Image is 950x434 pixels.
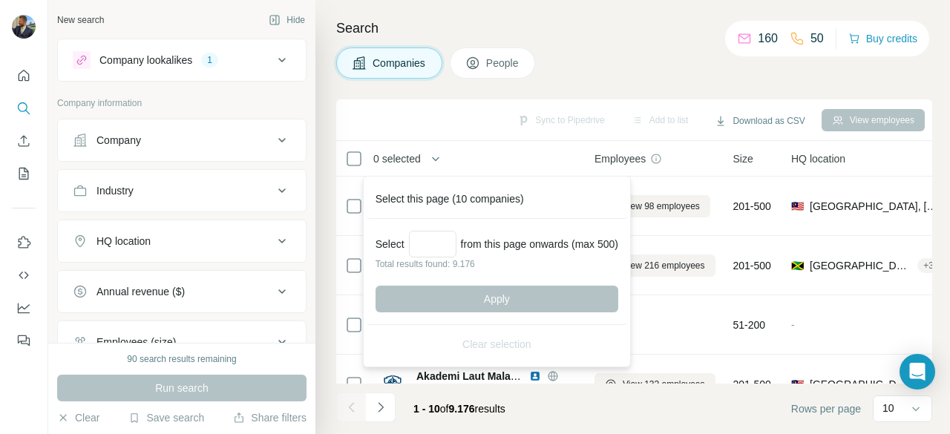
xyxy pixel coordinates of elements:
div: 90 search results remaining [127,352,236,366]
div: Annual revenue ($) [96,284,185,299]
button: Industry [58,173,306,208]
button: My lists [12,160,36,187]
span: 51-200 [733,318,766,332]
div: Industry [96,183,134,198]
span: 0 selected [373,151,421,166]
p: Total results found: 9.176 [376,257,618,271]
p: 10 [882,401,894,415]
button: View 98 employees [594,195,710,217]
p: 50 [810,30,824,47]
span: 201-500 [733,199,771,214]
button: Quick start [12,62,36,89]
button: Download as CSV [704,110,815,132]
button: Company [58,122,306,158]
span: View 98 employees [623,200,700,213]
button: Use Surfe on LinkedIn [12,229,36,256]
div: Company [96,133,141,148]
span: Companies [373,56,427,70]
input: Select a number (up to 500) [409,231,456,257]
div: 1 [201,53,218,67]
span: People [486,56,520,70]
button: Annual revenue ($) [58,274,306,309]
button: HQ location [58,223,306,259]
span: 201-500 [733,258,771,273]
span: Akademi Laut Malaysia [416,370,531,382]
span: 🇯🇲 [791,258,804,273]
span: 🇲🇾 [791,377,804,392]
img: LinkedIn logo [529,370,541,382]
img: Avatar [12,15,36,39]
div: Select from this page onwards (max 500) [376,231,618,257]
button: Share filters [233,410,307,425]
div: New search [57,13,104,27]
div: Select this page (10 companies) [367,180,627,219]
span: 9.176 [449,403,475,415]
span: [GEOGRAPHIC_DATA], [GEOGRAPHIC_DATA] [810,377,911,392]
button: Use Surfe API [12,262,36,289]
div: HQ location [96,234,151,249]
span: Rows per page [791,401,861,416]
button: Hide [258,9,315,31]
span: Employees [594,151,646,166]
span: View 132 employees [623,378,705,391]
button: Navigate to next page [366,392,396,422]
span: Size [733,151,753,166]
div: Employees (size) [96,335,176,349]
button: Enrich CSV [12,128,36,154]
div: Open Intercom Messenger [900,354,935,389]
button: Search [12,95,36,122]
span: HQ location [791,151,845,166]
img: Logo of Akademi Laut Malaysia [381,372,404,396]
button: View 132 employees [594,373,715,395]
span: [GEOGRAPHIC_DATA], [GEOGRAPHIC_DATA] [810,258,911,273]
span: [GEOGRAPHIC_DATA], [GEOGRAPHIC_DATA] [810,199,940,214]
button: Feedback [12,327,36,354]
button: Employees (size) [58,324,306,360]
div: Company lookalikes [99,53,192,68]
button: Clear [57,410,99,425]
span: results [413,403,505,415]
button: Save search [128,410,204,425]
span: 🇲🇾 [791,199,804,214]
span: - [791,319,795,331]
button: Company lookalikes1 [58,42,306,78]
p: Company information [57,96,307,110]
button: View 216 employees [594,254,715,277]
div: + 3 [917,259,940,272]
span: 1 - 10 [413,403,440,415]
p: 160 [758,30,778,47]
span: 201-500 [733,377,771,392]
span: of [440,403,449,415]
h4: Search [336,18,932,39]
button: Dashboard [12,295,36,321]
button: Buy credits [848,28,917,49]
span: View 216 employees [623,259,705,272]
